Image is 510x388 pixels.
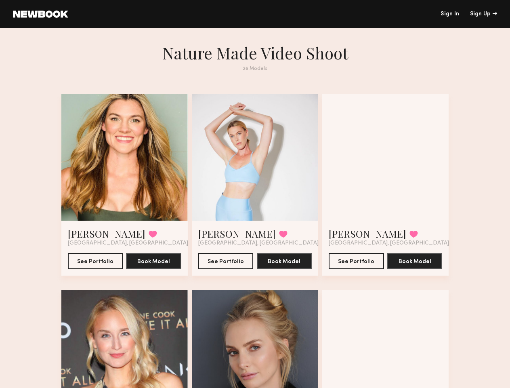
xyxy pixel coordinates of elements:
[470,11,497,17] div: Sign Up
[198,253,254,269] button: See Portfolio
[68,253,123,269] button: See Portfolio
[441,11,459,17] a: Sign In
[329,227,406,240] a: [PERSON_NAME]
[387,257,443,264] a: Book Model
[68,240,188,247] span: [GEOGRAPHIC_DATA], [GEOGRAPHIC_DATA]
[198,240,319,247] span: [GEOGRAPHIC_DATA], [GEOGRAPHIC_DATA]
[257,253,312,269] button: Book Model
[110,66,401,72] div: 26 Models
[387,253,443,269] button: Book Model
[257,257,312,264] a: Book Model
[329,240,449,247] span: [GEOGRAPHIC_DATA], [GEOGRAPHIC_DATA]
[110,43,401,63] h1: Nature Made Video Shoot
[198,227,276,240] a: [PERSON_NAME]
[126,257,181,264] a: Book Model
[329,253,384,269] button: See Portfolio
[126,253,181,269] button: Book Model
[68,227,145,240] a: [PERSON_NAME]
